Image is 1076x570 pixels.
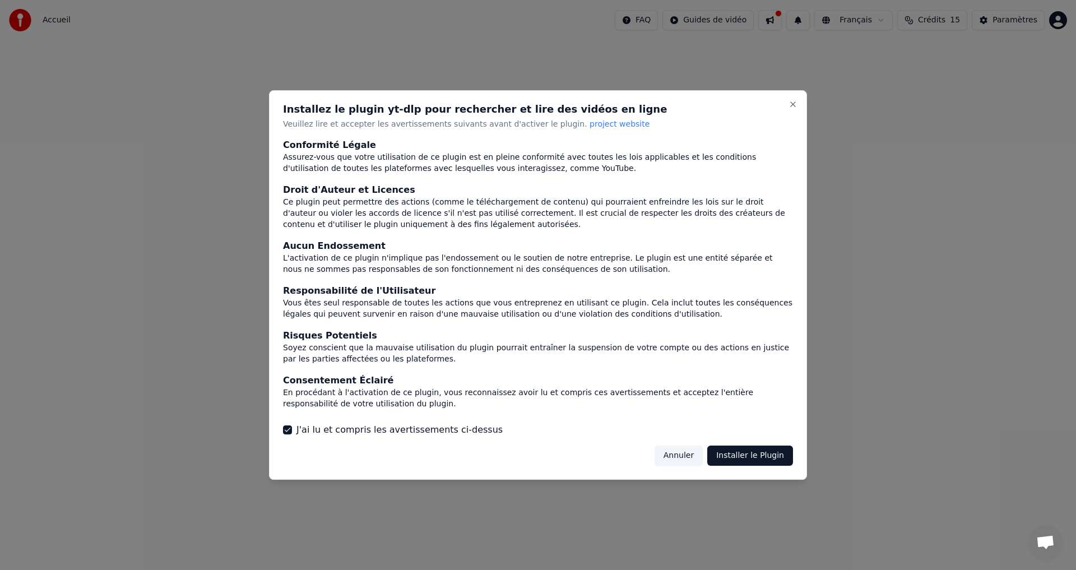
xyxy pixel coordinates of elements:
div: Droit d'Auteur et Licences [283,184,793,197]
h2: Installez le plugin yt-dlp pour rechercher et lire des vidéos en ligne [283,104,793,114]
div: Responsabilité de l'Utilisateur [283,284,793,298]
div: Risques Potentiels [283,329,793,342]
button: Installer le Plugin [707,446,793,466]
div: Consentement Éclairé [283,374,793,387]
p: Veuillez lire et accepter les avertissements suivants avant d'activer le plugin. [283,119,793,130]
div: L'activation de ce plugin n'implique pas l'endossement ou le soutien de notre entreprise. Le plug... [283,253,793,276]
span: project website [590,119,650,128]
div: Assurez-vous que votre utilisation de ce plugin est en pleine conformité avec toutes les lois app... [283,152,793,175]
div: En procédant à l'activation de ce plugin, vous reconnaissez avoir lu et compris ces avertissement... [283,387,793,410]
div: Soyez conscient que la mauvaise utilisation du plugin pourrait entraîner la suspension de votre c... [283,342,793,365]
div: Aucun Endossement [283,240,793,253]
div: Vous êtes seul responsable de toutes les actions que vous entreprenez en utilisant ce plugin. Cel... [283,298,793,320]
label: J'ai lu et compris les avertissements ci-dessus [296,423,503,437]
div: Ce plugin peut permettre des actions (comme le téléchargement de contenu) qui pourraient enfreind... [283,197,793,231]
button: Annuler [655,446,703,466]
div: Conformité Légale [283,139,793,152]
